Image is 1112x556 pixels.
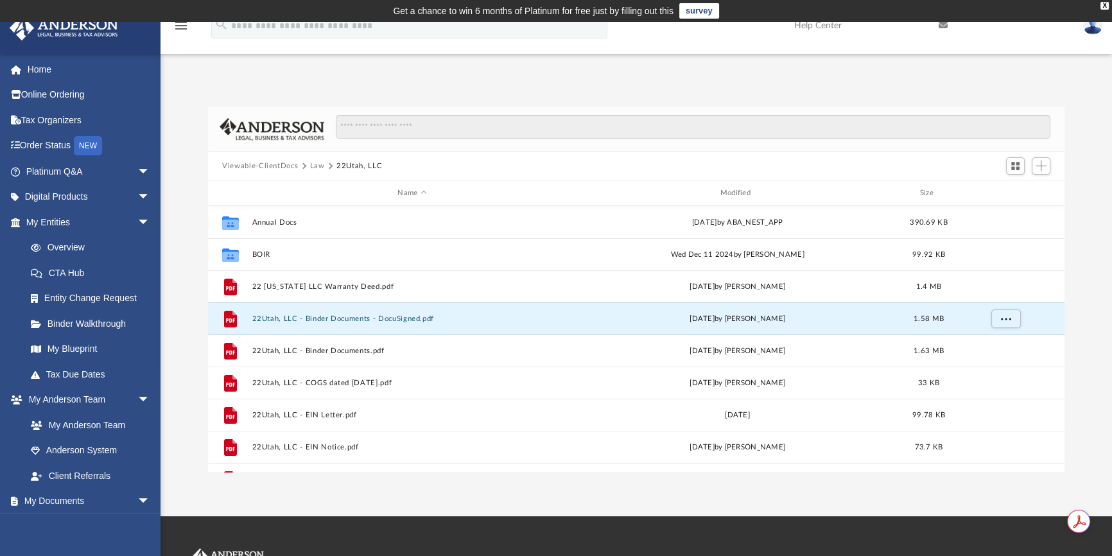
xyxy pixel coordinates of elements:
a: Anderson System [18,438,163,464]
div: id [960,187,1050,199]
button: 22Utah, LLC [336,161,382,172]
div: [DATE] by [PERSON_NAME] [578,281,898,293]
span: arrow_drop_down [137,387,163,413]
button: Switch to Grid View [1006,157,1025,175]
span: 99.78 KB [912,412,945,419]
span: arrow_drop_down [137,184,163,211]
a: My Documentsarrow_drop_down [9,489,163,514]
div: Modified [577,187,898,199]
div: [DATE] by [PERSON_NAME] [578,345,898,357]
div: grid [208,206,1064,472]
div: Name [252,187,572,199]
div: Wed Dec 11 2024 by [PERSON_NAME] [578,249,898,261]
a: My Anderson Teamarrow_drop_down [9,387,163,413]
a: Tax Organizers [9,107,169,133]
a: Client Referrals [18,463,163,489]
div: [DATE] by [PERSON_NAME] [578,313,898,325]
a: Home [9,56,169,82]
img: Anderson Advisors Platinum Portal [6,15,122,40]
button: 22Utah, LLC - Binder Documents - DocuSigned.pdf [252,315,572,323]
button: Annual Docs [252,218,572,227]
a: Digital Productsarrow_drop_down [9,184,169,210]
a: menu [173,24,189,33]
div: [DATE] by [PERSON_NAME] [578,378,898,389]
img: User Pic [1083,16,1102,35]
button: 22Utah, LLC - COGS dated [DATE].pdf [252,379,572,387]
button: BOIR [252,250,572,259]
a: My Entitiesarrow_drop_down [9,209,169,235]
span: arrow_drop_down [137,159,163,185]
button: More options [991,309,1021,329]
span: 33 KB [918,379,939,387]
a: Online Ordering [9,82,169,108]
button: Law [310,161,325,172]
div: [DATE] by [PERSON_NAME] [578,442,898,453]
span: 1.58 MB [914,315,944,322]
i: menu [173,18,189,33]
button: Add [1032,157,1051,175]
div: [DATE] [578,410,898,421]
a: Entity Change Request [18,286,169,311]
button: 22Utah, LLC - EIN Notice.pdf [252,443,572,451]
a: Binder Walkthrough [18,311,169,336]
button: 22 [US_STATE] LLC Warranty Deed.pdf [252,282,572,291]
span: 390.69 KB [910,219,947,226]
a: Tax Due Dates [18,361,169,387]
button: 22Utah, LLC - EIN Letter.pdf [252,411,572,419]
button: Viewable-ClientDocs [222,161,298,172]
span: arrow_drop_down [137,489,163,515]
div: id [214,187,246,199]
input: Search files and folders [336,115,1050,139]
button: 22Utah, LLC - Binder Documents.pdf [252,347,572,355]
a: My Anderson Team [18,412,157,438]
div: close [1100,2,1109,10]
div: NEW [74,136,102,155]
span: arrow_drop_down [137,209,163,236]
i: search [214,17,229,31]
div: [DATE] by ABA_NEST_APP [578,217,898,229]
a: Order StatusNEW [9,133,169,159]
a: Overview [18,235,169,261]
a: CTA Hub [18,260,169,286]
span: 99.92 KB [912,251,945,258]
a: My Blueprint [18,336,163,362]
a: Platinum Q&Aarrow_drop_down [9,159,169,184]
span: 73.7 KB [915,444,943,451]
span: 1.63 MB [914,347,944,354]
span: 1.4 MB [916,283,942,290]
a: survey [679,3,719,19]
div: Get a chance to win 6 months of Platinum for free just by filling out this [393,3,673,19]
div: Size [903,187,955,199]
